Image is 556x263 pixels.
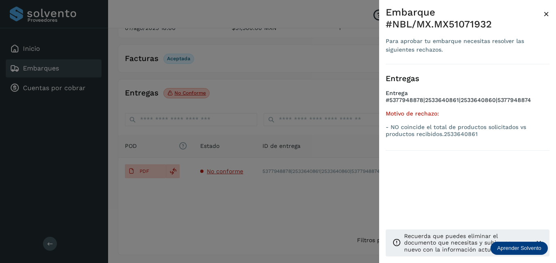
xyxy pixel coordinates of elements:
[386,110,549,117] h5: Motivo de rechazo:
[386,124,549,138] p: - NO coincide el total de productos solicitados vs productos recibidos.2533640861
[386,37,543,54] div: Para aprobar tu embarque necesitas resolver las siguientes rechazos.
[404,233,528,253] p: Recuerda que puedes eliminar el documento que necesitas y subir uno nuevo con la información actu...
[386,74,549,84] h3: Entregas
[490,242,548,255] div: Aprender Solvento
[543,7,549,21] button: Close
[543,8,549,20] span: ×
[386,7,543,30] div: Embarque #NBL/MX.MX51071932
[386,90,549,110] h4: Entrega #5377948878|2533640861|2533640860|5377948874
[497,245,541,252] p: Aprender Solvento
